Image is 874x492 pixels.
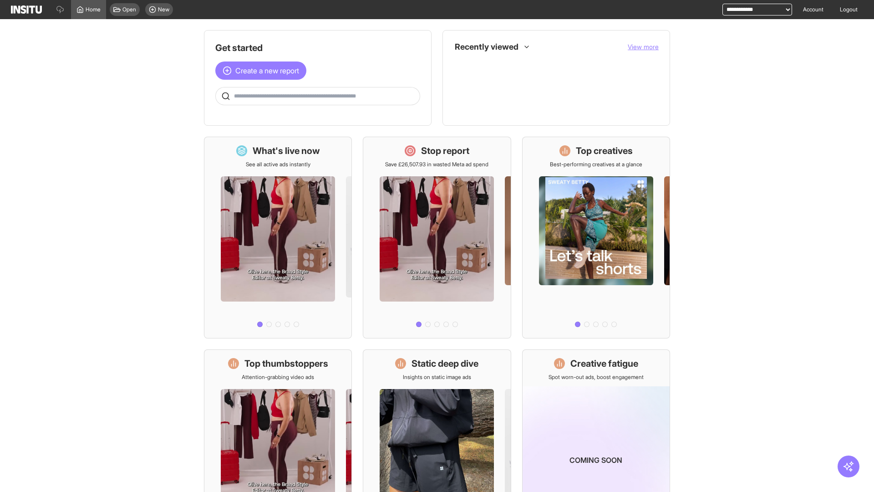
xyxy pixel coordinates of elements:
[215,61,306,80] button: Create a new report
[215,41,420,54] h1: Get started
[235,65,299,76] span: Create a new report
[242,374,314,381] p: Attention-grabbing video ads
[158,6,169,13] span: New
[385,161,488,168] p: Save £26,507.93 in wasted Meta ad spend
[522,137,670,338] a: Top creativesBest-performing creatives at a glance
[11,5,42,14] img: Logo
[628,43,659,51] span: View more
[403,374,471,381] p: Insights on static image ads
[628,42,659,51] button: View more
[86,6,101,13] span: Home
[421,144,469,157] h1: Stop report
[244,357,328,370] h1: Top thumbstoppers
[363,137,511,338] a: Stop reportSave £26,507.93 in wasted Meta ad spend
[246,161,310,168] p: See all active ads instantly
[122,6,136,13] span: Open
[253,144,320,157] h1: What's live now
[204,137,352,338] a: What's live nowSee all active ads instantly
[576,144,633,157] h1: Top creatives
[550,161,642,168] p: Best-performing creatives at a glance
[412,357,478,370] h1: Static deep dive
